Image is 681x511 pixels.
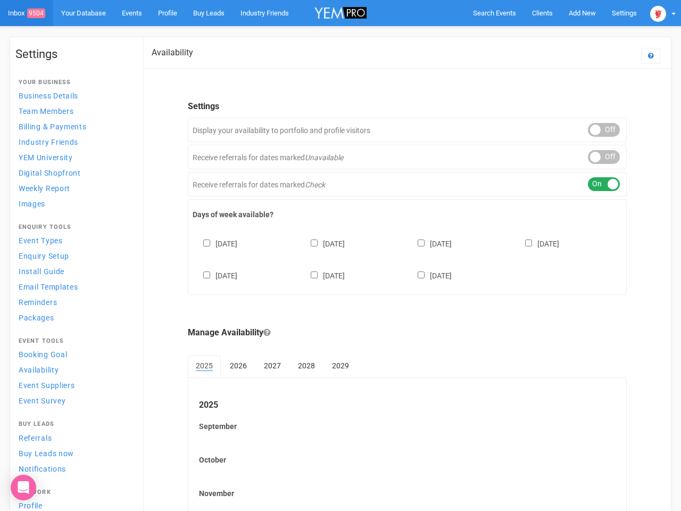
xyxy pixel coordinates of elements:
[15,181,132,195] a: Weekly Report
[19,236,63,245] span: Event Types
[199,421,616,432] label: September
[19,338,129,344] h4: Event Tools
[15,48,132,61] h1: Settings
[19,283,78,291] span: Email Templates
[256,355,289,376] a: 2027
[311,271,318,278] input: [DATE]
[15,461,132,476] a: Notifications
[15,310,132,325] a: Packages
[15,295,132,309] a: Reminders
[15,88,132,103] a: Business Details
[19,252,69,260] span: Enquiry Setup
[407,269,452,281] label: [DATE]
[19,122,87,131] span: Billing & Payments
[193,269,237,281] label: [DATE]
[324,355,357,376] a: 2029
[203,240,210,246] input: [DATE]
[290,355,323,376] a: 2028
[300,237,345,249] label: [DATE]
[19,314,54,322] span: Packages
[19,200,45,208] span: Images
[188,145,627,169] div: Receive referrals for dates marked
[19,169,81,177] span: Digital Shopfront
[19,79,129,86] h4: Your Business
[15,166,132,180] a: Digital Shopfront
[532,9,553,17] span: Clients
[15,119,132,134] a: Billing & Payments
[15,431,132,445] a: Referrals
[193,237,237,249] label: [DATE]
[473,9,516,17] span: Search Events
[300,269,345,281] label: [DATE]
[418,271,425,278] input: [DATE]
[15,104,132,118] a: Team Members
[19,184,70,193] span: Weekly Report
[199,455,616,465] label: October
[15,196,132,211] a: Images
[199,488,616,499] label: November
[19,489,129,496] h4: Network
[19,107,73,116] span: Team Members
[11,475,36,500] div: Open Intercom Messenger
[199,399,616,411] legend: 2025
[222,355,255,376] a: 2026
[305,180,325,189] em: Check
[15,393,132,408] a: Event Survey
[19,366,59,374] span: Availability
[19,224,129,230] h4: Enquiry Tools
[418,240,425,246] input: [DATE]
[311,240,318,246] input: [DATE]
[569,9,596,17] span: Add New
[407,237,452,249] label: [DATE]
[305,153,343,162] em: Unavailable
[188,327,627,339] legend: Manage Availability
[19,421,129,427] h4: Buy Leads
[15,347,132,361] a: Booking Goal
[15,150,132,164] a: YEM University
[188,118,627,142] div: Display your availability to portfolio and profile visitors
[525,240,532,246] input: [DATE]
[203,271,210,278] input: [DATE]
[15,378,132,392] a: Event Suppliers
[15,264,132,278] a: Install Guide
[19,153,73,162] span: YEM University
[514,237,559,249] label: [DATE]
[19,267,64,276] span: Install Guide
[188,355,221,377] a: 2025
[650,6,666,22] img: open-uri20250107-2-1pbi2ie
[27,9,45,18] span: 9504
[19,92,78,100] span: Business Details
[15,249,132,263] a: Enquiry Setup
[19,298,57,307] span: Reminders
[15,362,132,377] a: Availability
[188,101,627,113] legend: Settings
[152,48,193,57] h2: Availability
[193,209,622,220] label: Days of week available?
[188,172,627,196] div: Receive referrals for dates marked
[15,279,132,294] a: Email Templates
[15,446,132,460] a: Buy Leads now
[15,135,132,149] a: Industry Friends
[15,233,132,248] a: Event Types
[19,350,67,359] span: Booking Goal
[19,397,65,405] span: Event Survey
[19,381,75,390] span: Event Suppliers
[19,465,66,473] span: Notifications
